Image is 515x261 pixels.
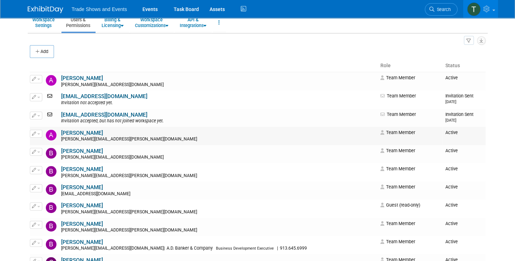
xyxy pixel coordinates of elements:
[380,166,415,171] span: Team Member
[61,82,376,88] div: [PERSON_NAME][EMAIL_ADDRESS][DOMAIN_NAME]
[130,14,173,31] a: WorkspaceCustomizations
[425,3,457,16] a: Search
[30,45,54,58] button: Add
[445,239,458,244] span: Active
[380,93,416,98] span: Team Member
[61,112,147,118] a: [EMAIL_ADDRESS][DOMAIN_NAME]
[61,239,103,245] a: [PERSON_NAME]
[380,75,415,80] span: Team Member
[61,137,376,142] div: [PERSON_NAME][EMAIL_ADDRESS][PERSON_NAME][DOMAIN_NAME]
[445,75,458,80] span: Active
[28,14,59,31] a: WorkspaceSettings
[28,6,63,13] img: ExhibitDay
[445,130,458,135] span: Active
[277,246,278,251] span: |
[61,130,103,136] a: [PERSON_NAME]
[46,184,56,195] img: Bill McCoy
[46,239,56,250] img: Brett Coupe
[443,60,485,72] th: Status
[445,100,456,104] small: [DATE]
[61,228,376,233] div: [PERSON_NAME][EMAIL_ADDRESS][PERSON_NAME][DOMAIN_NAME]
[445,202,458,208] span: Active
[445,184,458,190] span: Active
[445,112,473,123] span: Invitation Sent
[61,191,376,197] div: [EMAIL_ADDRESS][DOMAIN_NAME]
[97,14,128,31] a: Billing &Licensing
[380,221,415,226] span: Team Member
[61,93,147,100] a: [EMAIL_ADDRESS][DOMAIN_NAME]
[61,155,376,160] div: [PERSON_NAME][EMAIL_ADDRESS][DOMAIN_NAME]
[380,112,416,117] span: Team Member
[467,2,481,16] img: Tiff Wagner
[164,246,165,251] span: |
[278,246,309,251] span: 913.645.6999
[61,221,103,227] a: [PERSON_NAME]
[61,202,103,209] a: [PERSON_NAME]
[445,166,458,171] span: Active
[380,202,420,208] span: Guest (read-only)
[46,166,56,177] img: Barbara Wilkinson
[380,148,415,153] span: Team Member
[46,75,56,86] img: Alise Willis
[61,209,376,215] div: [PERSON_NAME][EMAIL_ADDRESS][PERSON_NAME][DOMAIN_NAME]
[378,60,443,72] th: Role
[434,7,451,12] span: Search
[445,93,473,104] span: Invitation Sent
[380,184,415,190] span: Team Member
[380,130,415,135] span: Team Member
[380,239,415,244] span: Team Member
[175,14,211,31] a: API &Integrations
[445,221,458,226] span: Active
[445,118,456,123] small: [DATE]
[445,148,458,153] span: Active
[46,202,56,213] img: Blair Vassar
[72,6,127,12] span: Trade Shows and Events
[61,246,376,251] div: [PERSON_NAME][EMAIL_ADDRESS][DOMAIN_NAME]
[61,166,103,172] a: [PERSON_NAME]
[61,100,376,106] div: Invitation not accepted yet.
[46,148,56,159] img: Barb Gavitt
[61,14,95,31] a: Users &Permissions
[165,246,215,251] span: A.D. Banker & Company
[61,184,103,191] a: [PERSON_NAME]
[61,118,376,124] div: Invitation accepted, but has not joined workspace yet.
[46,130,56,140] img: Ashley Marquis
[46,221,56,231] img: Bobby DeSpain
[61,173,376,179] div: [PERSON_NAME][EMAIL_ADDRESS][PERSON_NAME][DOMAIN_NAME]
[216,246,274,251] span: Business Development Executive
[61,148,103,154] a: [PERSON_NAME]
[61,75,103,81] a: [PERSON_NAME]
